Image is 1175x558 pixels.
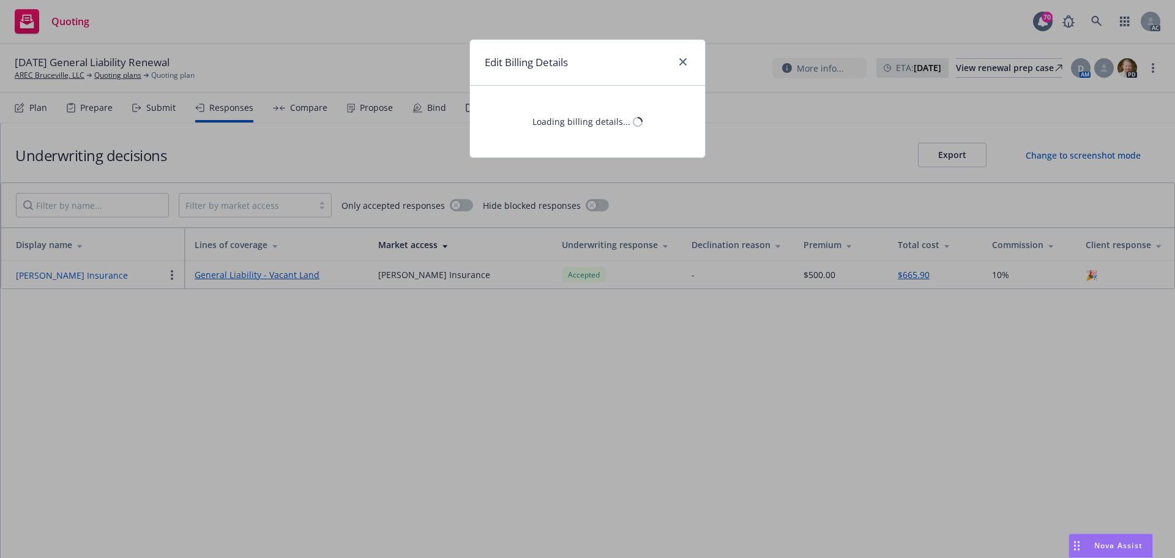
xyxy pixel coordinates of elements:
button: Nova Assist [1069,533,1153,558]
span: Nova Assist [1094,540,1143,551]
h1: Edit Billing Details [485,55,568,70]
a: close [676,55,690,69]
div: Loading billing details... [532,115,630,128]
div: Drag to move [1069,534,1084,557]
